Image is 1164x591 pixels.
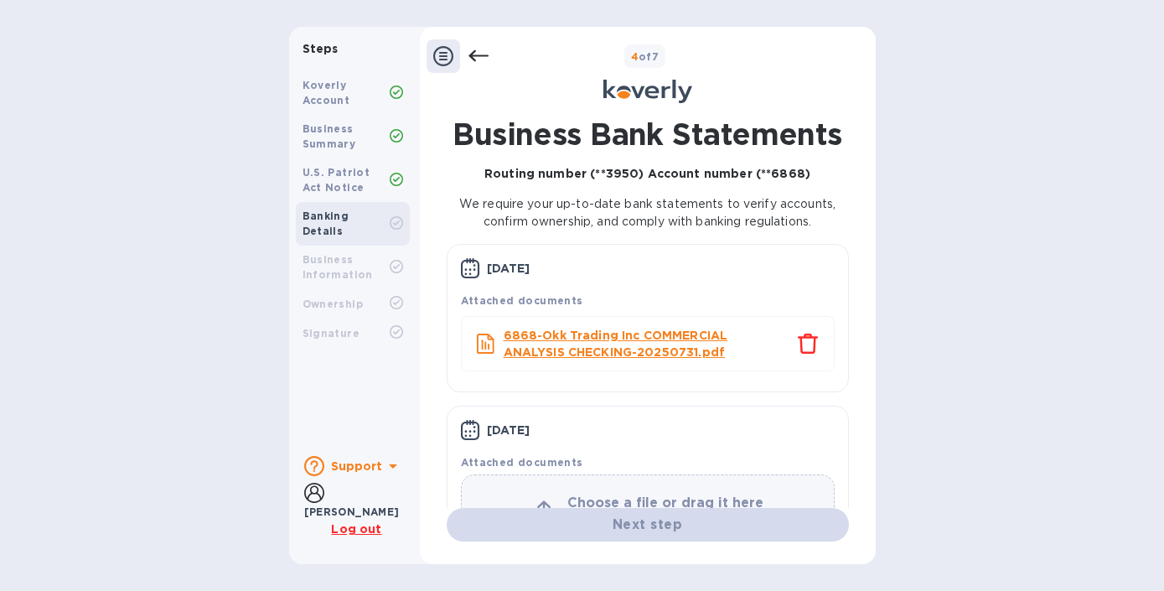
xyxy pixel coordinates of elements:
h1: Business Bank Statements [447,117,849,152]
b: Signature [303,327,360,340]
p: [DATE] [487,260,530,277]
p: Routing number (**3950) Account number (**6868) [447,165,849,182]
b: Business Summary [303,122,356,150]
b: [PERSON_NAME] [304,505,400,518]
b: Banking Details [303,210,349,237]
span: 4 [631,50,639,63]
b: of 7 [631,50,660,63]
b: Steps [303,42,339,55]
b: U.S. Patriot Act Notice [303,166,370,194]
u: Log out [331,522,381,536]
b: Support [331,459,383,473]
b: Choose a file or drag it here [567,495,763,511]
button: close [795,331,820,356]
a: 6868-Okk Trading Inc COMMERCIAL ANALYSIS CHECKING-20250731.pdf [504,327,763,360]
b: Ownership [303,298,364,310]
b: Business Information [303,253,373,281]
p: We require your up-to-date bank statements to verify accounts, confirm ownership, and comply with... [447,195,849,231]
b: Attached documents [461,456,583,469]
p: [DATE] [487,422,530,438]
b: Koverly Account [303,79,350,106]
b: Attached documents [461,294,583,307]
